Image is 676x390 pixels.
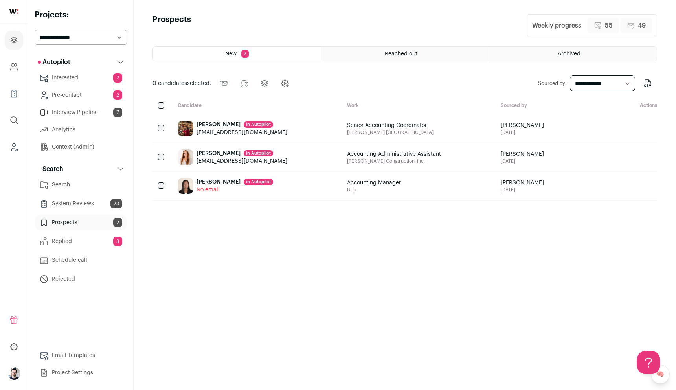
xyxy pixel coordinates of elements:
[501,158,544,164] span: [DATE]
[197,129,287,136] div: [EMAIL_ADDRESS][DOMAIN_NAME]
[385,51,417,57] span: Reached out
[501,121,544,129] span: [PERSON_NAME]
[35,215,127,230] a: Prospects2
[637,351,660,374] iframe: Help Scout Beacon - Open
[501,129,544,136] span: [DATE]
[638,21,646,30] span: 49
[35,348,127,363] a: Email Templates
[152,79,211,87] span: selected:
[113,218,122,227] span: 2
[197,178,273,186] div: [PERSON_NAME]
[347,150,441,158] span: Accounting Administrative Assistant
[113,90,122,100] span: 2
[35,177,127,193] a: Search
[35,139,127,155] a: Context (Admin)
[532,21,581,30] div: Weekly progress
[5,57,23,76] a: Company and ATS Settings
[5,31,23,50] a: Projects
[8,367,20,380] button: Open dropdown
[171,102,341,110] div: Candidate
[321,47,489,61] a: Reached out
[538,80,567,86] label: Sourced by:
[178,149,193,165] img: dd78149c28e0fcbf3d481420318344f957891761fa0c341319211e03e56c85d4.jpg
[341,102,494,110] div: Work
[35,234,127,249] a: Replied3
[178,121,193,136] img: 638a60a9b085aaba3b5922577adb84e9a3733b117530988247423f0f6afcfc11.jpg
[35,196,127,212] a: System Reviews73
[489,47,657,61] a: Archived
[35,122,127,138] a: Analytics
[347,129,434,136] span: [PERSON_NAME] [GEOGRAPHIC_DATA]
[597,102,657,110] div: Actions
[5,84,23,103] a: Company Lists
[35,252,127,268] a: Schedule call
[558,51,580,57] span: Archived
[501,179,544,187] span: [PERSON_NAME]
[110,199,122,208] span: 73
[501,150,544,158] span: [PERSON_NAME]
[197,149,287,157] div: [PERSON_NAME]
[347,187,401,193] span: Drip
[225,51,237,57] span: New
[35,161,127,177] button: Search
[605,21,613,30] span: 55
[241,50,249,58] span: 2
[501,187,544,193] span: [DATE]
[197,121,287,129] div: [PERSON_NAME]
[347,158,441,164] span: [PERSON_NAME] Construction, Inc.
[5,138,23,156] a: Leads (Backoffice)
[638,74,657,93] button: Export to CSV
[35,365,127,381] a: Project Settings
[35,87,127,103] a: Pre-contact2
[113,237,122,246] span: 3
[347,121,434,129] span: Senior Accounting Coordinator
[38,164,63,174] p: Search
[35,70,127,86] a: Interested2
[35,54,127,70] button: Autopilot
[9,9,18,14] img: wellfound-shorthand-0d5821cbd27db2630d0214b213865d53afaa358527fdda9d0ea32b1df1b89c2c.svg
[35,9,127,20] h2: Projects:
[276,74,294,93] button: Change candidates stage
[178,178,193,194] img: 4da477d30f1f8cac889675faf3492bd23f45f541c790bf937a231517c9294831
[35,271,127,287] a: Rejected
[38,57,70,67] p: Autopilot
[197,186,273,194] div: No email
[347,179,401,187] span: Accounting Manager
[152,14,191,37] h1: Prospects
[113,108,122,117] span: 7
[35,105,127,120] a: Interview Pipeline7
[244,179,273,185] div: in Autopilot
[651,365,670,384] a: 🧠
[197,157,287,165] div: [EMAIL_ADDRESS][DOMAIN_NAME]
[244,150,273,156] div: in Autopilot
[8,367,20,380] img: 10051957-medium_jpg
[113,73,122,83] span: 2
[152,81,187,86] span: 0 candidates
[494,102,597,110] div: Sourced by
[244,121,273,128] div: in Autopilot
